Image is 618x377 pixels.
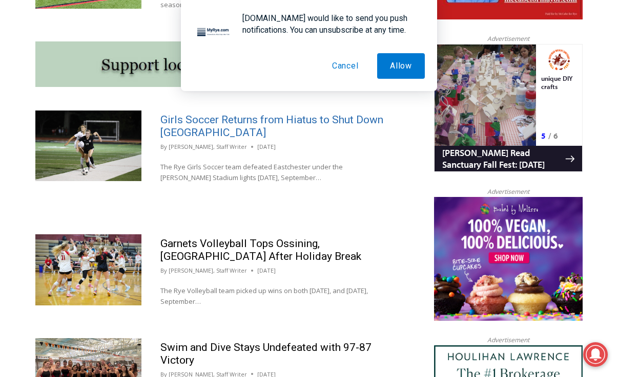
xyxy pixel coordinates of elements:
span: By [160,266,167,275]
div: 6 [119,86,124,97]
a: [PERSON_NAME], Staff Writer [169,143,247,150]
img: (PHOTO: The Rye Volleyball team celebrates a point against Ossining on September 26, 2025. Credit... [35,234,141,305]
a: Garnets Volleyball Tops Ossining, [GEOGRAPHIC_DATA] After Holiday Break [160,237,361,262]
img: (PHOTO: Rye Girls Soccer's Ryann O'Donnell (#18) from her team's win over Eastchester ib Septembe... [35,110,141,181]
div: "I learned about the history of a place I’d honestly never considered even as a resident of [GEOG... [259,1,484,99]
a: Intern @ [DOMAIN_NAME] [246,99,497,127]
div: unique DIY crafts [107,30,143,84]
span: Advertisement [477,335,540,345]
p: The Rye Girls Soccer team defeated Eastchester under the [PERSON_NAME] Stadium lights [DATE], Sep... [160,162,388,183]
span: Intern @ [DOMAIN_NAME] [268,102,475,125]
span: By [160,142,167,151]
h4: [PERSON_NAME] Read Sanctuary Fall Fest: [DATE] [8,103,131,126]
a: [PERSON_NAME] Read Sanctuary Fall Fest: [DATE] [1,102,148,127]
time: [DATE] [257,142,276,151]
p: The Rye Volleyball team picked up wins on both [DATE], and [DATE], September… [160,285,388,307]
div: 5 [107,86,112,97]
button: Cancel [319,53,372,79]
img: notification icon [193,12,234,53]
button: Allow [377,53,425,79]
div: [DOMAIN_NAME] would like to send you push notifications. You can unsubscribe at any time. [234,12,425,36]
a: Girls Soccer Returns from Hiatus to Shut Down [GEOGRAPHIC_DATA] [160,114,383,139]
img: Baked by Melissa [434,197,583,321]
span: Advertisement [477,187,540,196]
div: / [114,86,117,97]
a: Swim and Dive Stays Undefeated with 97-87 Victory [160,341,372,366]
a: [PERSON_NAME], Staff Writer [169,267,247,274]
time: [DATE] [257,266,276,275]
